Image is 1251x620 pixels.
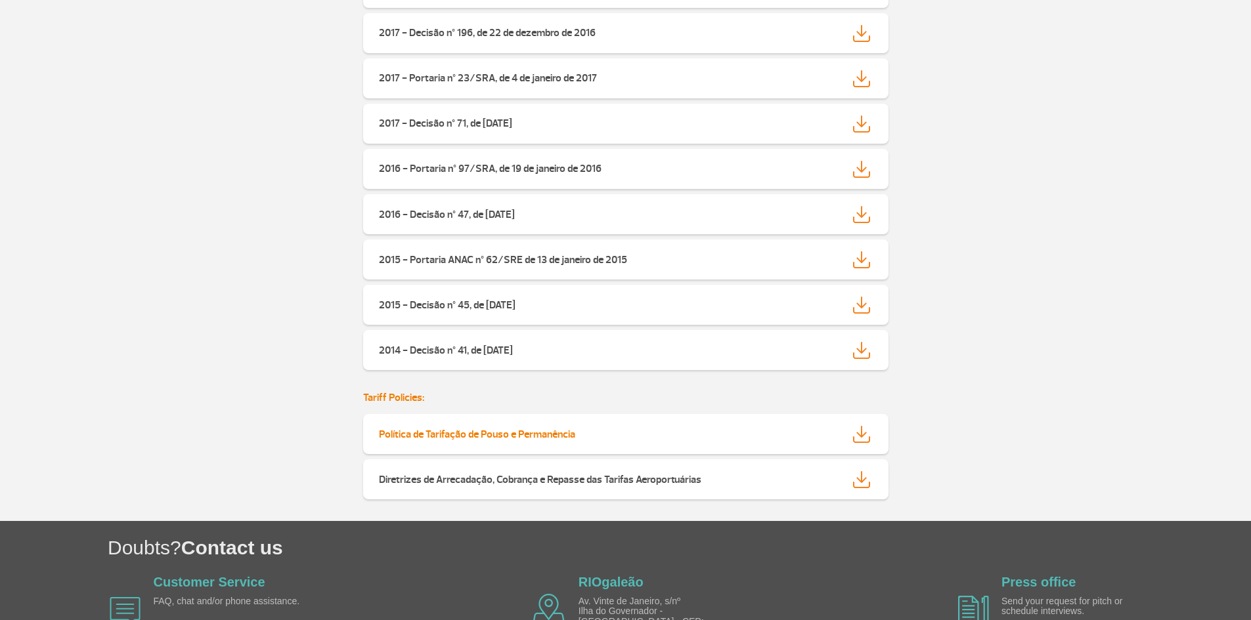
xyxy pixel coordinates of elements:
[1001,575,1076,589] a: Press office
[379,473,701,486] strong: Diretrizes de Arrecadação, Cobrança e Repasse das Tarifas Aeroportuárias
[379,208,515,221] strong: 2016 - Decisão nº 47, de [DATE]
[379,428,575,441] strong: Política de Tarifação de Pouso e Permanência
[363,194,889,234] a: 2016 - Decisão nº 47, de [DATE]
[379,26,596,39] strong: 2017 - Decisão nº 196, de 22 de dezembro de 2016
[379,344,513,357] strong: 2014 - Decisão nº 41, de [DATE]
[363,13,889,53] a: 2017 - Decisão nº 196, de 22 de dezembro de 2016
[363,414,889,454] a: Política de Tarifação de Pouso e Permanência
[579,575,644,589] a: RIOgaleão
[379,253,627,266] strong: 2015 - Portaria ANAC nº 62/SRE de 13 de janeiro de 2015
[379,72,597,85] strong: 2017 - Portaria nº 23/SRA, de 4 de janeiro de 2017
[363,285,889,325] a: 2015 - Decisão nº 45, de [DATE]
[363,104,889,144] a: 2017 - Decisão nº 71, de [DATE]
[363,459,889,499] a: Diretrizes de Arrecadação, Cobrança e Repasse das Tarifas Aeroportuárias
[363,239,889,279] a: 2015 - Portaria ANAC nº 62/SRE de 13 de janeiro de 2015
[154,575,265,589] a: Customer Service
[1001,596,1152,617] p: Send your request for pitch or schedule interviews.
[379,162,602,175] strong: 2016 - Portaria nº 97/SRA, de 19 de janeiro de 2016
[363,330,889,370] a: 2014 - Decisão nº 41, de [DATE]
[154,596,305,606] p: FAQ, chat and/or phone assistance.
[379,299,516,312] strong: 2015 - Decisão nº 45, de [DATE]
[108,534,1251,561] h1: Doubts?
[181,537,283,558] span: Contact us
[363,392,889,404] h6: Tariff Policies:
[379,117,512,130] strong: 2017 - Decisão nº 71, de [DATE]
[363,58,889,98] a: 2017 - Portaria nº 23/SRA, de 4 de janeiro de 2017
[363,149,889,189] a: 2016 - Portaria nº 97/SRA, de 19 de janeiro de 2016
